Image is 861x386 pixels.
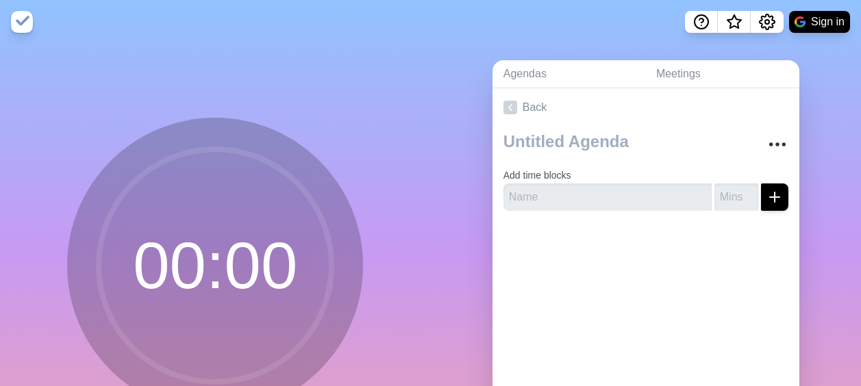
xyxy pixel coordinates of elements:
button: What’s new [718,11,751,33]
button: Help [685,11,718,33]
label: Add time blocks [503,170,571,181]
img: timeblocks logo [11,11,33,33]
a: Meetings [645,60,799,88]
a: Back [492,88,799,127]
input: Mins [714,183,758,211]
a: Agendas [492,60,645,88]
button: Sign in [789,11,850,33]
button: More [764,131,791,158]
img: google logo [795,16,806,27]
button: Settings [751,11,784,33]
input: Name [503,183,712,211]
